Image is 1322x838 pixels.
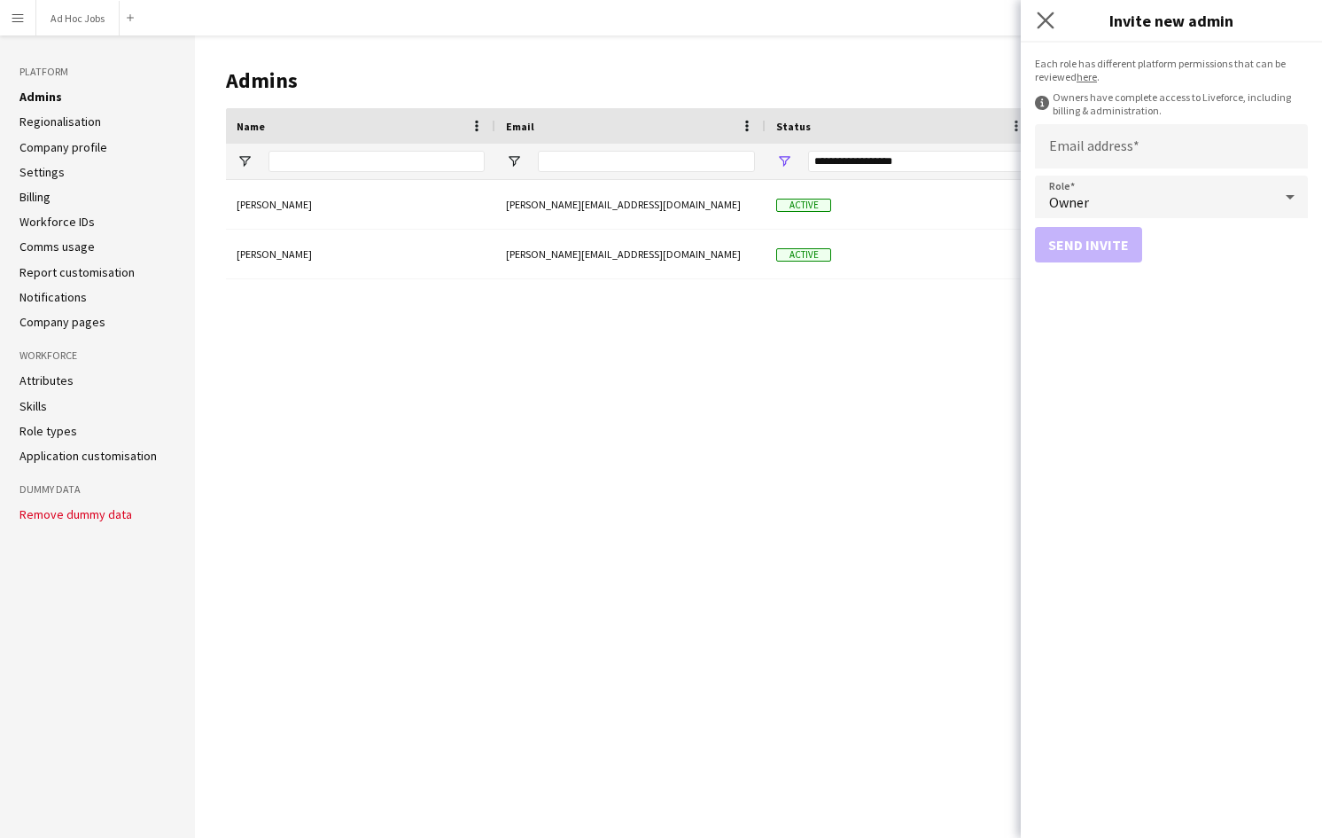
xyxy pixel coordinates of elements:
[19,239,95,255] a: Comms usage
[1049,193,1089,211] span: Owner
[226,230,495,278] div: [PERSON_NAME]
[1035,57,1308,83] div: Each role has different platform permissions that can be reviewed .
[19,214,95,230] a: Workforce IDs
[19,139,107,155] a: Company profile
[495,230,766,278] div: [PERSON_NAME][EMAIL_ADDRESS][DOMAIN_NAME]
[237,153,253,169] button: Open Filter Menu
[1077,70,1097,83] a: here
[268,151,485,172] input: Name Filter Input
[506,120,534,133] span: Email
[776,120,811,133] span: Status
[776,199,831,212] span: Active
[19,164,65,180] a: Settings
[19,314,105,330] a: Company pages
[19,189,51,205] a: Billing
[19,89,62,105] a: Admins
[1035,90,1308,117] div: Owners have complete access to Liveforce, including billing & administration.
[226,180,495,229] div: [PERSON_NAME]
[776,248,831,262] span: Active
[495,180,766,229] div: [PERSON_NAME][EMAIL_ADDRESS][DOMAIN_NAME]
[19,448,157,464] a: Application customisation
[19,114,101,129] a: Regionalisation
[1021,9,1322,32] h3: Invite new admin
[19,398,47,414] a: Skills
[19,423,77,439] a: Role types
[19,482,175,497] h3: Dummy Data
[538,151,755,172] input: Email Filter Input
[19,289,87,305] a: Notifications
[36,1,120,35] button: Ad Hoc Jobs
[19,372,74,388] a: Attributes
[237,120,265,133] span: Name
[19,507,132,521] button: Remove dummy data
[776,153,792,169] button: Open Filter Menu
[19,348,175,364] h3: Workforce
[19,264,135,280] a: Report customisation
[19,64,175,80] h3: Platform
[226,67,1158,94] h1: Admins
[506,153,522,169] button: Open Filter Menu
